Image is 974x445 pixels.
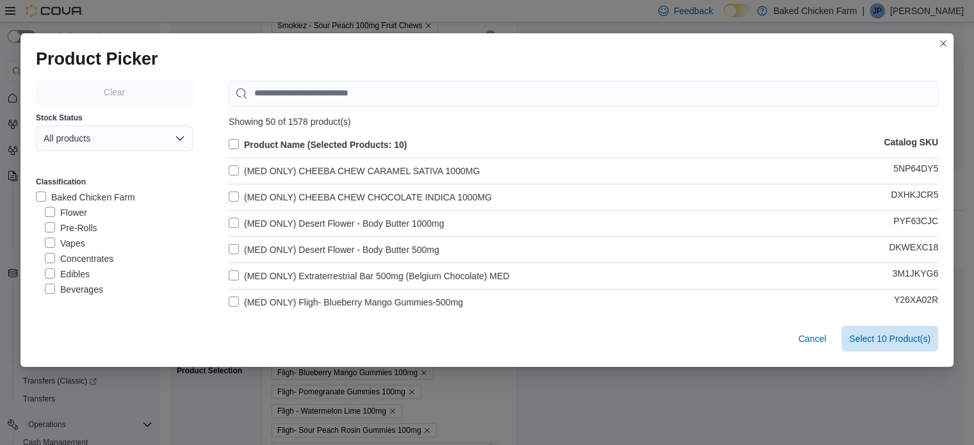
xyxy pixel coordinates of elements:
[849,332,930,345] span: Select 10 Product(s)
[229,163,480,179] label: (MED ONLY) CHEEBA CHEW CARAMEL SATIVA 1000MG
[36,113,83,123] label: Stock Status
[36,125,193,151] button: All products
[45,282,103,297] label: Beverages
[45,220,97,236] label: Pre-Rolls
[45,297,93,312] label: Topicals
[841,326,938,352] button: Select 10 Product(s)
[893,216,938,231] p: PYF63CJC
[889,242,938,257] p: DKWEXC18
[229,81,938,106] input: Use aria labels when no actual label is in use
[229,268,509,284] label: (MED ONLY) Extraterrestrial Bar 500mg (Belgium Chocolate) MED
[36,49,158,69] h1: Product Picker
[36,190,135,205] label: Baked Chicken Farm
[229,190,492,205] label: (MED ONLY) CHEEBA CHEW CHOCOLATE INDICA 1000MG
[229,242,439,257] label: (MED ONLY) Desert Flower - Body Butter 500mg
[229,117,938,127] div: Showing 50 of 1578 product(s)
[45,205,87,220] label: Flower
[45,266,90,282] label: Edibles
[229,295,463,310] label: (MED ONLY) Fligh- Blueberry Mango Gummies-500mg
[799,332,827,345] span: Cancel
[892,268,938,284] p: 3M1JKYG6
[936,36,951,51] button: Closes this modal window
[894,295,938,310] p: Y26XA02R
[45,236,85,251] label: Vapes
[891,190,938,205] p: DXHKJCR5
[893,163,938,179] p: 5NP64DY5
[229,216,444,231] label: (MED ONLY) Desert Flower - Body Butter 1000mg
[793,326,832,352] button: Cancel
[36,177,86,187] label: Classification
[884,137,938,152] p: Catalog SKU
[104,86,125,99] span: Clear
[45,251,113,266] label: Concentrates
[36,79,193,105] button: Clear
[229,137,407,152] label: Product Name (Selected Products: 10)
